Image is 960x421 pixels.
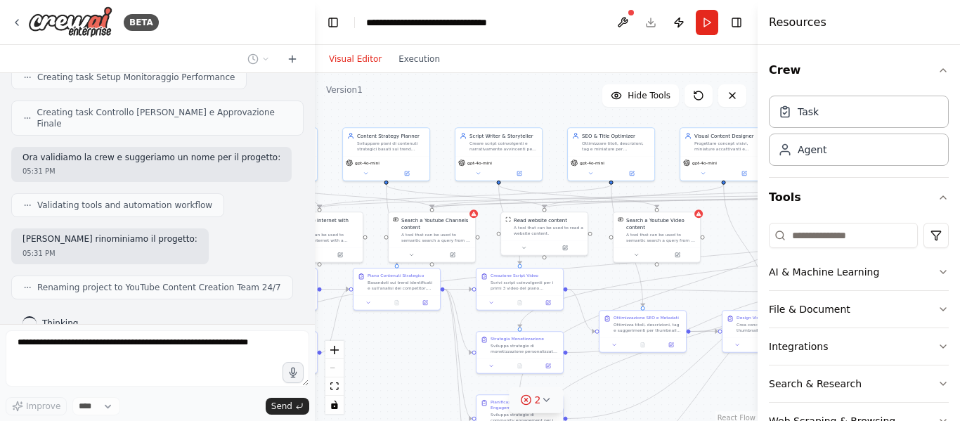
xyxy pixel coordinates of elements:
[545,244,585,252] button: Open in side panel
[725,169,765,178] button: Open in side panel
[320,251,361,259] button: Open in side panel
[316,185,615,208] g: Edge from 2fab86cc-5207-4a99-8f4a-0e79f3364be4 to aaf985e7-56af-4eb8-b515-0ebc5e326933
[491,280,559,291] div: Scrivi script coinvolgenti per i primi 3 video del piano contenuti. Ogni script deve avere un hoo...
[751,341,780,349] button: No output available
[366,15,524,30] nav: breadcrumb
[469,141,538,152] div: Creare script coinvolgenti e narrativamente avvincenti per video YouTube su {niche}, ottimizzati ...
[325,341,344,359] button: zoom in
[491,336,544,342] div: Strategia Monetizzazione
[582,141,650,152] div: Ottimizzare titoli, descrizioni, tag e miniature per massimizzare la visibilità organica e il CTR...
[320,51,390,67] button: Visual Editor
[323,13,343,32] button: Hide left sidebar
[383,185,401,264] g: Edge from d50b3fc7-6f1e-4db4-85fa-8ef2d31f801c to 14450f77-03e5-4428-8898-ee79678e4536
[500,169,540,178] button: Open in side panel
[6,397,67,415] button: Improve
[658,251,698,259] button: Open in side panel
[491,343,559,354] div: Sviluppa strategie di monetizzazione personalizzate per i contenuti pianificati. Identifica oppor...
[514,225,583,236] div: A tool that can be used to read a website content.
[355,160,380,166] span: gpt-4o-mini
[322,285,349,292] g: Edge from ed52386d-caba-4571-a188-ae0e00a4ab7e to 14450f77-03e5-4428-8898-ee79678e4536
[769,90,949,177] div: Crew
[798,143,826,157] div: Agent
[283,362,304,383] button: Click to speak your automation idea
[325,341,344,414] div: React Flow controls
[445,285,472,356] g: Edge from 14450f77-03e5-4428-8898-ee79678e4536 to 3f66a90f-51c4-4657-9606-cab7d47f5649
[500,212,588,255] div: ScrapeWebsiteToolRead website contentA tool that can be used to read a website content.
[727,13,746,32] button: Hide right sidebar
[505,299,534,307] button: No output available
[626,232,696,243] div: A tool that can be used to semantic search a query from a Youtube Video content.
[568,285,841,295] g: Edge from 59f0f377-4a57-42f4-95db-21ea2964ab98 to 21d72963-7472-46a7-93cb-27bdce13cf51
[582,132,650,139] div: SEO & Title Optimizer
[433,251,473,259] button: Open in side panel
[357,132,425,139] div: Content Strategy Planner
[266,398,309,415] button: Send
[275,212,363,262] div: SerperDevToolSearch the internet with SerperA tool that can be used to search the internet with a...
[401,232,471,243] div: A tool that can be used to semantic search a query from a Youtube Channels content.
[720,185,770,306] g: Edge from a92c6a7e-f712-444f-88f5-4489070b0989 to cc5a81c9-6eff-4d78-89f8-504c8b2bc191
[469,132,538,139] div: Script Writer & Storyteller
[626,216,696,231] div: Search a Youtube Video content
[505,216,511,222] img: ScrapeWebsiteTool
[614,315,679,320] div: Ottimizzazione SEO e Metadati
[491,273,538,278] div: Creazione Script Video
[514,216,567,224] div: Read website content
[567,127,655,181] div: SEO & Title OptimizerOttimizzare titoli, descrizioni, tag e miniature per massimizzare la visibil...
[692,160,717,166] span: gpt-4o-mini
[691,288,841,335] g: Edge from 3adf797e-86c4-4b2c-bfbf-ee92a7e13244 to 21d72963-7472-46a7-93cb-27bdce13cf51
[628,341,657,349] button: No output available
[124,14,159,31] div: BETA
[22,234,197,245] p: [PERSON_NAME] rinominiamo il progetto:
[455,127,543,181] div: Script Writer & StorytellerCreare script coinvolgenti e narrativamente avvincenti per video YouTu...
[271,401,292,412] span: Send
[42,318,86,329] span: Thinking...
[325,377,344,396] button: fit view
[737,322,805,333] div: Crea concept e mockup per thumbnails accattivanti basati sui brief SEO. Sviluppa anche elementi g...
[388,212,476,262] div: YoutubeChannelSearchToolSearch a Youtube Channels contentA tool that can be used to semantic sear...
[322,285,349,356] g: Edge from 75762394-be3a-4965-99ec-2c7d7dfeb33f to 14450f77-03e5-4428-8898-ee79678e4536
[568,288,841,356] g: Edge from 3f66a90f-51c4-4657-9606-cab7d47f5649 to 21d72963-7472-46a7-93cb-27bdce13cf51
[691,328,718,335] g: Edge from 3adf797e-86c4-4b2c-bfbf-ee92a7e13244 to cc5a81c9-6eff-4d78-89f8-504c8b2bc191
[613,212,701,262] div: YoutubeVideoSearchToolSearch a Youtube Video contentA tool that can be used to semantic search a ...
[22,166,280,176] div: 05:31 PM
[491,399,559,410] div: Pianificazione Community Engagement
[510,387,564,413] button: 2
[694,132,763,139] div: Visual Content Designer
[769,365,949,402] button: Search & Research
[568,285,595,335] g: Edge from 59f0f377-4a57-42f4-95db-21ea2964ab98 to 3adf797e-86c4-4b2c-bfbf-ee92a7e13244
[694,141,763,152] div: Progettare concept visivi, miniature accattivanti e elementi grafici per i video, assicurando coe...
[476,331,564,373] div: Strategia MonetizzazioneSviluppa strategie di monetizzazione personalizzate per i contenuti piani...
[281,51,304,67] button: Start a new chat
[37,107,292,129] span: Creating task Controllo [PERSON_NAME] e Approvazione Finale
[390,51,448,67] button: Execution
[368,273,424,278] div: Piano Contenuti Strategico
[289,216,358,231] div: Search the internet with Serper
[628,90,670,101] span: Hide Tools
[535,393,541,407] span: 2
[536,299,560,307] button: Open in side panel
[495,185,524,264] g: Edge from bb8bb0c2-1e78-426c-b914-51005d4216c2 to 59f0f377-4a57-42f4-95db-21ea2964ab98
[769,254,949,290] button: AI & Machine Learning
[476,268,564,311] div: Creazione Script VideoScrivi script coinvolgenti per i primi 3 video del piano contenuti. Ogni sc...
[37,72,235,83] span: Creating task Setup Monitoraggio Performance
[680,127,767,181] div: Visual Content DesignerProgettare concept visivi, miniature accattivanti e elementi grafici per i...
[342,127,430,181] div: Content Strategy PlannerSviluppare piani di contenuti strategici basati sui trend identificati, c...
[382,299,411,307] button: No output available
[608,185,647,306] g: Edge from 2fab86cc-5207-4a99-8f4a-0e79f3364be4 to 3adf797e-86c4-4b2c-bfbf-ee92a7e13244
[798,105,819,119] div: Task
[393,216,398,222] img: YoutubeChannelSearchTool
[614,322,682,333] div: Ottimizza titoli, descrizioni, tag e suggerimenti per thumbnails per i 3 video scriptati. Conduci...
[368,280,436,291] div: Basandoti sui trend identificati e sull'analisi dei competitor, sviluppa un piano contenuti strat...
[325,396,344,414] button: toggle interactivity
[28,6,112,38] img: Logo
[353,268,441,311] div: Piano Contenuti StrategicoBasandoti sui trend identificati e sull'analisi dei competitor, svilupp...
[445,285,472,292] g: Edge from 14450f77-03e5-4428-8898-ee79678e4536 to 59f0f377-4a57-42f4-95db-21ea2964ab98
[37,200,212,211] span: Validating tools and automation workflow
[737,315,795,320] div: Design Visual e Thumbnails
[536,362,560,370] button: Open in side panel
[618,216,623,222] img: YoutubeVideoSearchTool
[580,160,604,166] span: gpt-4o-mini
[769,291,949,328] button: File & Document
[26,401,60,412] span: Improve
[357,141,425,152] div: Sviluppare piani di contenuti strategici basati sui trend identificati, creare calendari editoria...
